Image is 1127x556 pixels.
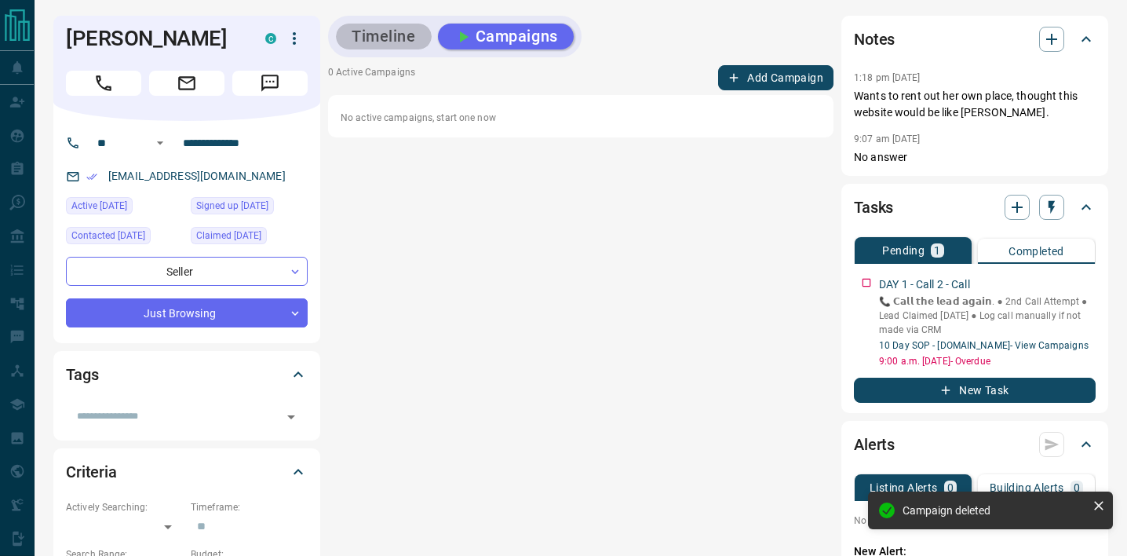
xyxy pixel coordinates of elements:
[71,198,127,214] span: Active [DATE]
[854,514,1096,528] p: No listing alerts available
[1074,482,1080,493] p: 0
[66,459,117,485] h2: Criteria
[265,33,276,44] div: condos.ca
[191,197,308,219] div: Tue Aug 26 2025
[718,65,833,90] button: Add Campaign
[66,356,308,393] div: Tags
[882,245,925,256] p: Pending
[108,170,286,182] a: [EMAIL_ADDRESS][DOMAIN_NAME]
[854,149,1096,166] p: No answer
[879,294,1096,337] p: 📞 𝗖𝗮𝗹𝗹 𝘁𝗵𝗲 𝗹𝗲𝗮𝗱 𝗮𝗴𝗮𝗶𝗻. ● 2nd Call Attempt ● Lead Claimed [DATE] ‎● Log call manually if not made ...
[854,72,921,83] p: 1:18 pm [DATE]
[854,426,1096,463] div: Alerts
[196,198,268,214] span: Signed up [DATE]
[66,257,308,286] div: Seller
[71,228,145,243] span: Contacted [DATE]
[854,27,895,52] h2: Notes
[879,276,970,293] p: DAY 1 - Call 2 - Call
[879,340,1089,351] a: 10 Day SOP - [DOMAIN_NAME]- View Campaigns
[336,24,432,49] button: Timeline
[151,134,170,152] button: Open
[149,71,224,96] span: Email
[854,195,893,220] h2: Tasks
[854,88,1096,121] p: Wants to rent out her own place, thought this website would be like [PERSON_NAME].
[66,197,183,219] div: Tue Aug 26 2025
[66,298,308,327] div: Just Browsing
[1008,246,1064,257] p: Completed
[66,71,141,96] span: Call
[66,500,183,514] p: Actively Searching:
[854,432,895,457] h2: Alerts
[854,20,1096,58] div: Notes
[438,24,574,49] button: Campaigns
[66,227,183,249] div: Tue Sep 09 2025
[854,378,1096,403] button: New Task
[86,171,97,182] svg: Email Verified
[341,111,821,125] p: No active campaigns, start one now
[947,482,954,493] p: 0
[934,245,940,256] p: 1
[66,26,242,51] h1: [PERSON_NAME]
[232,71,308,96] span: Message
[854,134,921,144] p: 9:07 am [DATE]
[196,228,261,243] span: Claimed [DATE]
[66,362,98,387] h2: Tags
[990,482,1064,493] p: Building Alerts
[903,504,1086,517] div: Campaign deleted
[66,453,308,491] div: Criteria
[854,188,1096,226] div: Tasks
[191,500,308,514] p: Timeframe:
[328,65,415,90] p: 0 Active Campaigns
[879,354,1096,368] p: 9:00 a.m. [DATE] - Overdue
[870,482,938,493] p: Listing Alerts
[191,227,308,249] div: Mon Sep 08 2025
[280,406,302,428] button: Open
